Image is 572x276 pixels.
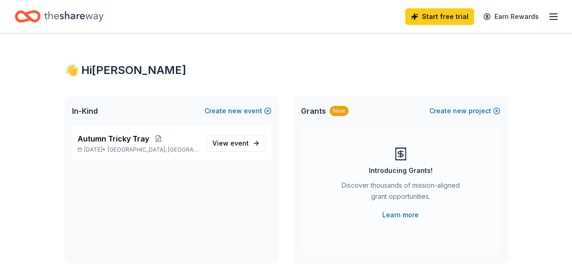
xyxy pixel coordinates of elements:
span: In-Kind [72,105,98,117]
span: event [230,139,249,147]
span: Autumn Tricky Tray [78,133,149,144]
span: Grants [301,105,326,117]
button: Createnewproject [429,105,500,117]
a: View event [206,135,266,152]
a: Start free trial [405,8,474,25]
a: Earn Rewards [478,8,544,25]
div: Introducing Grants! [369,165,433,176]
div: Discover thousands of mission-aligned grant opportunities. [338,180,464,206]
a: Learn more [382,209,419,221]
span: View [212,138,249,149]
p: [DATE] • [78,146,199,153]
span: new [453,105,467,117]
div: 👋 Hi [PERSON_NAME] [65,63,508,78]
a: Home [15,6,103,27]
button: Createnewevent [205,105,271,117]
span: [GEOGRAPHIC_DATA], [GEOGRAPHIC_DATA] [108,146,199,153]
div: New [330,106,349,116]
span: new [228,105,242,117]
